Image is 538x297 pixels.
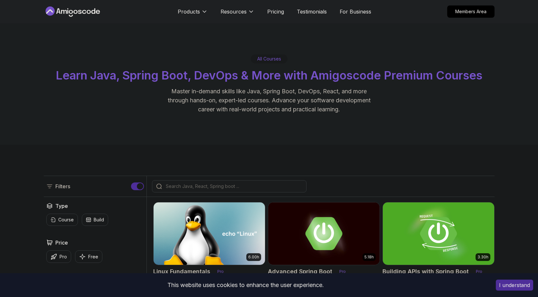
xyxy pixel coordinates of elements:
button: Build [82,214,108,226]
p: Pro [335,268,350,275]
button: Accept cookies [496,280,533,291]
h2: Type [55,202,68,210]
button: Products [178,8,208,21]
h2: Advanced Spring Boot [268,267,332,276]
a: For Business [340,8,371,15]
h2: Linux Fundamentals [153,267,210,276]
div: This website uses cookies to enhance the user experience. [5,278,486,292]
p: Pro [213,268,228,275]
img: Linux Fundamentals card [154,202,265,265]
img: Advanced Spring Boot card [268,202,380,265]
input: Search Java, React, Spring boot ... [165,183,302,190]
button: Course [46,214,78,226]
a: Pricing [267,8,284,15]
a: Testimonials [297,8,327,15]
p: Master in-demand skills like Java, Spring Boot, DevOps, React, and more through hands-on, expert-... [161,87,377,114]
a: Linux Fundamentals card6.00hLinux FundamentalsProLearn the fundamentals of Linux and how to use t... [153,202,265,291]
h2: Price [55,239,68,246]
p: Build [94,217,104,223]
p: 5.18h [364,255,374,260]
p: Pro [472,268,486,275]
p: All Courses [257,56,281,62]
button: Pro [46,250,71,263]
p: Resources [221,8,247,15]
a: Members Area [447,5,495,18]
p: 6.00h [248,255,259,260]
p: Products [178,8,200,15]
p: Course [58,217,74,223]
img: Building APIs with Spring Boot card [383,202,494,265]
h2: Building APIs with Spring Boot [382,267,469,276]
span: Learn Java, Spring Boot, DevOps & More with Amigoscode Premium Courses [56,68,482,82]
button: Resources [221,8,254,21]
p: Pro [60,254,67,260]
p: Members Area [448,6,494,17]
p: 3.30h [477,255,488,260]
button: Free [75,250,102,263]
p: Filters [55,182,70,190]
p: Free [88,254,98,260]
